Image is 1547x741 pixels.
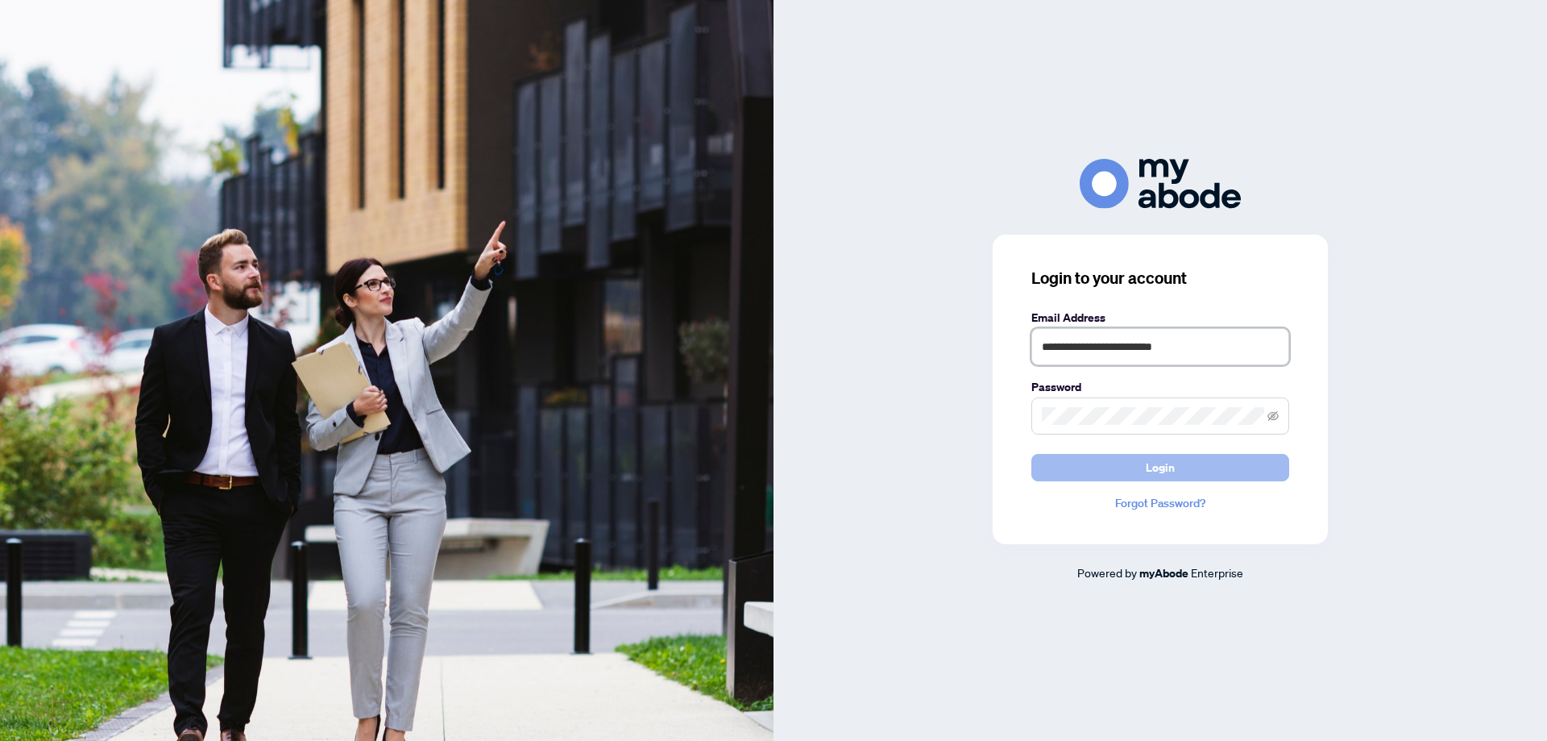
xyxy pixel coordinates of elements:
[1077,565,1137,580] span: Powered by
[1031,267,1289,289] h3: Login to your account
[1191,565,1243,580] span: Enterprise
[1267,410,1279,422] span: eye-invisible
[1031,494,1289,512] a: Forgot Password?
[1146,455,1175,481] span: Login
[1080,159,1241,208] img: ma-logo
[1139,564,1188,582] a: myAbode
[1031,454,1289,481] button: Login
[1031,378,1289,396] label: Password
[1031,309,1289,327] label: Email Address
